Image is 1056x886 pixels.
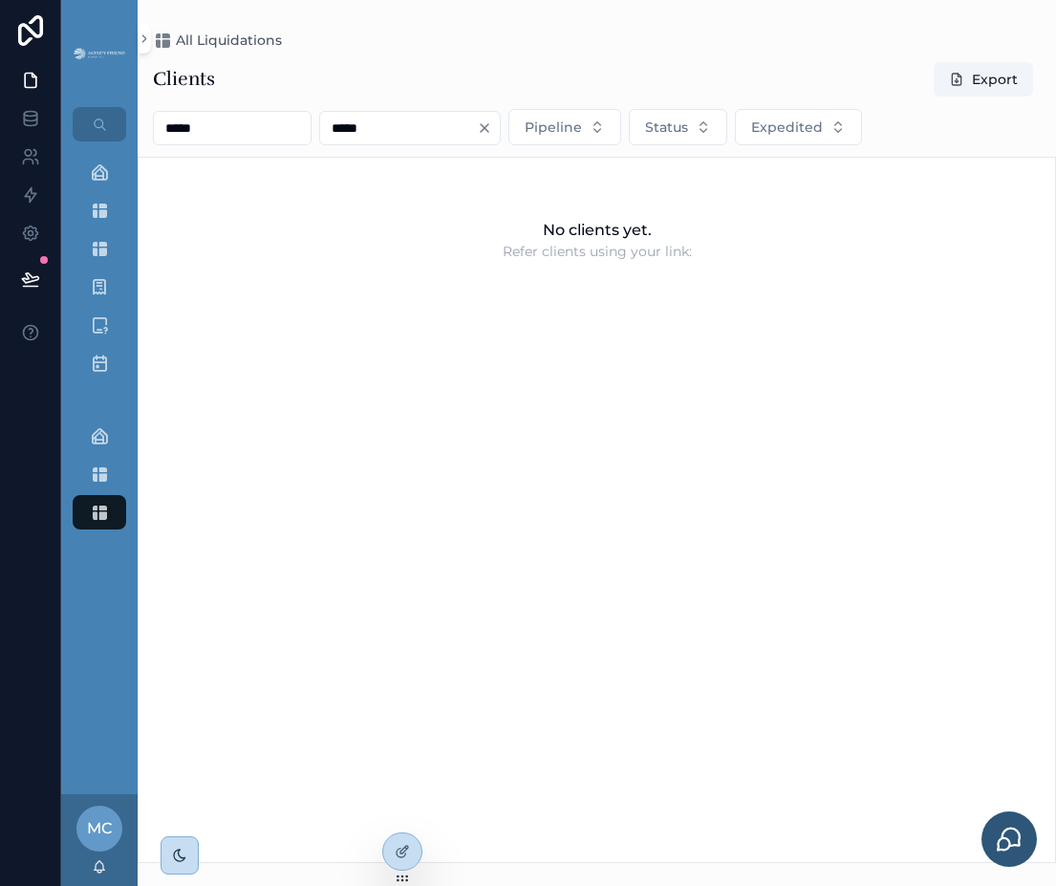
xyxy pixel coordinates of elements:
button: Clear [477,120,500,136]
span: MC [87,817,112,840]
span: Status [645,118,688,137]
button: Select Button [629,109,727,145]
span: Pipeline [525,118,582,137]
h1: Clients [153,66,215,93]
h2: No clients yet. [543,219,652,242]
button: Export [934,62,1033,97]
span: Expedited [751,118,823,137]
button: Select Button [735,109,862,145]
button: Select Button [508,109,621,145]
a: All Liquidations [153,31,282,50]
span: All Liquidations [176,31,282,50]
img: App logo [73,46,126,62]
div: scrollable content [61,141,138,554]
span: Refer clients using your link: [503,242,692,261]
